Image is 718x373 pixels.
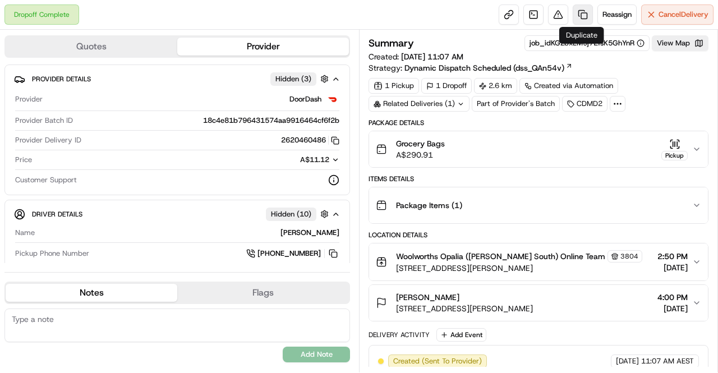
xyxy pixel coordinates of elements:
[275,74,311,84] span: Hidden ( 3 )
[657,251,688,262] span: 2:50 PM
[620,252,638,261] span: 3804
[659,10,708,20] span: Cancel Delivery
[14,70,340,88] button: Provider DetailsHidden (3)
[15,228,35,238] span: Name
[6,38,177,56] button: Quotes
[602,10,632,20] span: Reassign
[15,175,77,185] span: Customer Support
[39,228,339,238] div: [PERSON_NAME]
[15,155,32,165] span: Price
[15,248,89,259] span: Pickup Phone Number
[326,93,339,106] img: doordash_logo_v2.png
[369,174,708,183] div: Items Details
[14,205,340,223] button: Driver DetailsHidden (10)
[369,243,708,280] button: Woolworths Opalia ([PERSON_NAME] South) Online Team3804[STREET_ADDRESS][PERSON_NAME]2:50 PM[DATE]
[396,138,445,149] span: Grocery Bags
[369,187,708,223] button: Package Items (1)
[257,248,321,259] span: [PHONE_NUMBER]
[661,151,688,160] div: Pickup
[270,72,332,86] button: Hidden (3)
[641,4,714,25] button: CancelDelivery
[32,210,82,219] span: Driver Details
[369,51,463,62] span: Created:
[657,303,688,314] span: [DATE]
[15,135,81,145] span: Provider Delivery ID
[369,62,573,73] div: Strategy:
[597,4,637,25] button: Reassign
[369,78,419,94] div: 1 Pickup
[661,139,688,160] button: Pickup
[369,118,708,127] div: Package Details
[271,209,311,219] span: Hidden ( 10 )
[404,62,573,73] a: Dynamic Dispatch Scheduled (dss_QAn54v)
[393,356,482,366] span: Created (Sent To Provider)
[401,52,463,62] span: [DATE] 11:07 AM
[369,285,708,321] button: [PERSON_NAME][STREET_ADDRESS][PERSON_NAME]4:00 PM[DATE]
[396,251,605,262] span: Woolworths Opalia ([PERSON_NAME] South) Online Team
[616,356,639,366] span: [DATE]
[474,78,517,94] div: 2.6 km
[559,27,604,44] div: Duplicate
[396,200,462,211] span: Package Items ( 1 )
[266,207,332,221] button: Hidden (10)
[369,38,414,48] h3: Summary
[203,116,339,126] span: 18c4e81b796431574aa9916464cf6f2b
[6,284,177,302] button: Notes
[519,78,618,94] a: Created via Automation
[530,38,645,48] button: job_idKGZbxEM9j72fsK5GhYnR
[15,116,73,126] span: Provider Batch ID
[32,75,91,84] span: Provider Details
[177,38,349,56] button: Provider
[241,155,339,165] button: A$11.12
[369,231,708,240] div: Location Details
[177,284,349,302] button: Flags
[404,62,564,73] span: Dynamic Dispatch Scheduled (dss_QAn54v)
[562,96,607,112] div: CDMD2
[396,149,445,160] span: A$290.91
[281,135,339,145] button: 2620460486
[396,263,642,274] span: [STREET_ADDRESS][PERSON_NAME]
[657,262,688,273] span: [DATE]
[657,292,688,303] span: 4:00 PM
[300,155,329,164] span: A$11.12
[369,96,470,112] div: Related Deliveries (1)
[369,131,708,167] button: Grocery BagsA$290.91Pickup
[641,356,694,366] span: 11:07 AM AEST
[15,94,43,104] span: Provider
[652,35,708,51] button: View Map
[421,78,472,94] div: 1 Dropoff
[396,303,533,314] span: [STREET_ADDRESS][PERSON_NAME]
[246,247,339,260] a: [PHONE_NUMBER]
[396,292,459,303] span: [PERSON_NAME]
[369,330,430,339] div: Delivery Activity
[289,94,321,104] span: DoorDash
[436,328,486,342] button: Add Event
